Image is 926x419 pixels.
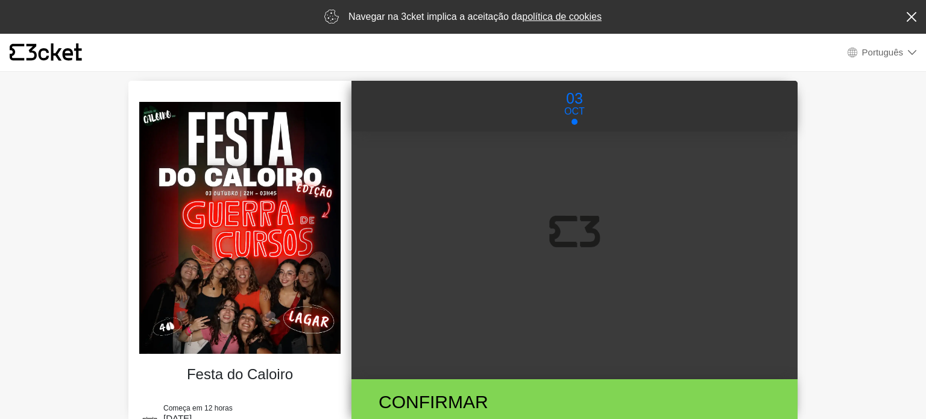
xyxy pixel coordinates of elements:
[564,104,585,119] p: Oct
[145,366,335,383] h4: Festa do Caloiro
[522,11,602,22] a: política de cookies
[10,44,24,61] g: {' '}
[139,102,341,354] img: fc9bce7935e34085b9fda3ca4d5406de.webp
[163,404,233,412] span: Começa em 12 horas
[552,87,597,125] button: 03 Oct
[370,388,643,415] div: Confirmar
[348,10,602,24] p: Navegar na 3cket implica a aceitação da
[564,87,585,110] p: 03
